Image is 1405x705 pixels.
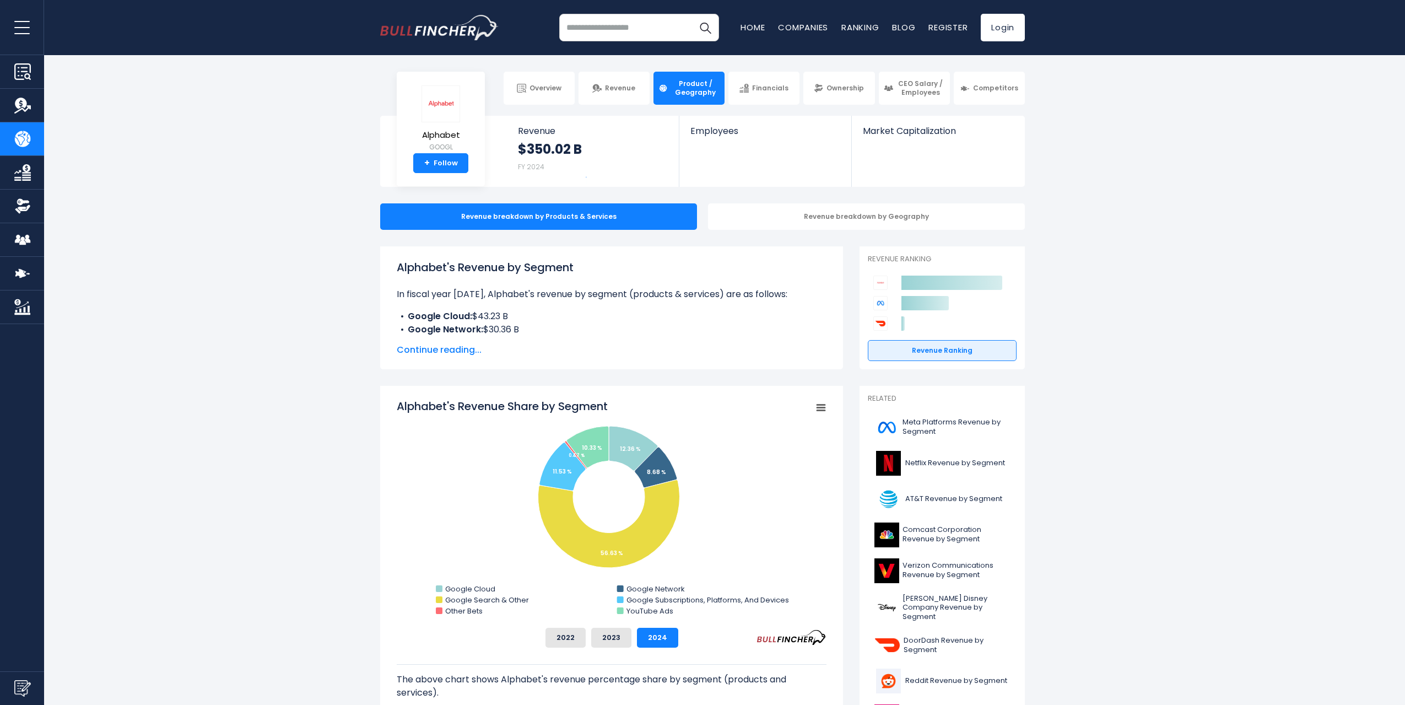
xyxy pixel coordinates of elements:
[803,72,874,105] a: Ownership
[422,142,460,152] small: GOOGL
[518,162,544,171] small: FY 2024
[14,198,31,214] img: Ownership
[874,669,902,693] img: RDDT logo
[879,72,950,105] a: CEO Salary / Employees
[954,72,1025,105] a: Competitors
[928,21,968,33] a: Register
[582,444,602,452] tspan: 10.33 %
[874,595,899,620] img: DIS logo
[903,561,1010,580] span: Verizon Communications Revenue by Segment
[868,484,1017,514] a: AT&T Revenue by Segment
[752,84,788,93] span: Financials
[892,21,915,33] a: Blog
[873,316,888,331] img: DoorDash competitors logo
[679,116,851,155] a: Employees
[671,79,720,96] span: Product / Geography
[545,628,586,648] button: 2022
[397,259,826,276] h1: Alphabet's Revenue by Segment
[518,141,582,158] strong: $350.02 B
[868,340,1017,361] a: Revenue Ranking
[569,453,585,459] tspan: 0.47 %
[903,525,1010,544] span: Comcast Corporation Revenue by Segment
[874,487,902,512] img: T logo
[553,467,572,476] tspan: 11.53 %
[529,84,561,93] span: Overview
[708,203,1025,230] div: Revenue breakdown by Geography
[868,666,1017,696] a: Reddit Revenue by Segment
[397,323,826,336] li: $30.36 B
[626,584,685,594] text: Google Network
[981,14,1025,41] a: Login
[905,459,1005,468] span: Netflix Revenue by Segment
[903,418,1010,437] span: Meta Platforms Revenue by Segment
[873,296,888,310] img: Meta Platforms competitors logo
[413,153,468,173] a: +Follow
[421,85,461,154] a: Alphabet GOOGL
[653,72,725,105] a: Product / Geography
[380,15,499,40] a: Go to homepage
[579,72,650,105] a: Revenue
[507,116,679,187] a: Revenue $350.02 B FY 2024
[852,116,1024,155] a: Market Capitalization
[868,412,1017,443] a: Meta Platforms Revenue by Segment
[973,84,1018,93] span: Competitors
[868,394,1017,403] p: Related
[896,79,945,96] span: CEO Salary / Employees
[868,591,1017,625] a: [PERSON_NAME] Disney Company Revenue by Segment
[397,310,826,323] li: $43.23 B
[626,595,789,605] text: Google Subscriptions, Platforms, And Devices
[591,628,631,648] button: 2023
[605,84,635,93] span: Revenue
[397,399,826,619] svg: Alphabet's Revenue Share by Segment
[868,255,1017,264] p: Revenue Ranking
[408,310,472,322] b: Google Cloud:
[905,494,1002,504] span: AT&T Revenue by Segment
[445,595,529,605] text: Google Search & Other
[397,343,826,357] span: Continue reading...
[903,594,1010,622] span: [PERSON_NAME] Disney Company Revenue by Segment
[518,126,668,136] span: Revenue
[445,606,483,616] text: Other Bets
[863,126,1013,136] span: Market Capitalization
[741,21,765,33] a: Home
[691,14,719,41] button: Search
[408,323,483,336] b: Google Network:
[874,558,899,583] img: VZ logo
[868,630,1017,660] a: DoorDash Revenue by Segment
[380,203,697,230] div: Revenue breakdown by Products & Services
[905,676,1007,686] span: Reddit Revenue by Segment
[397,288,826,301] p: In fiscal year [DATE], Alphabet's revenue by segment (products & services) are as follows:
[826,84,864,93] span: Ownership
[868,448,1017,478] a: Netflix Revenue by Segment
[841,21,879,33] a: Ranking
[904,636,1010,655] span: DoorDash Revenue by Segment
[874,451,902,476] img: NFLX logo
[422,131,460,140] span: Alphabet
[445,584,495,594] text: Google Cloud
[690,126,840,136] span: Employees
[868,556,1017,586] a: Verizon Communications Revenue by Segment
[620,445,641,453] tspan: 12.36 %
[504,72,575,105] a: Overview
[874,415,899,440] img: META logo
[637,628,678,648] button: 2024
[601,549,623,557] tspan: 56.63 %
[873,276,888,290] img: Alphabet competitors logo
[778,21,828,33] a: Companies
[874,523,899,547] img: CMCSA logo
[626,606,673,616] text: YouTube Ads
[647,468,666,476] tspan: 8.68 %
[874,633,900,658] img: DASH logo
[380,15,499,40] img: bullfincher logo
[728,72,799,105] a: Financials
[397,399,608,414] tspan: Alphabet's Revenue Share by Segment
[397,673,826,699] p: The above chart shows Alphabet's revenue percentage share by segment (products and services).
[424,158,430,168] strong: +
[868,520,1017,550] a: Comcast Corporation Revenue by Segment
